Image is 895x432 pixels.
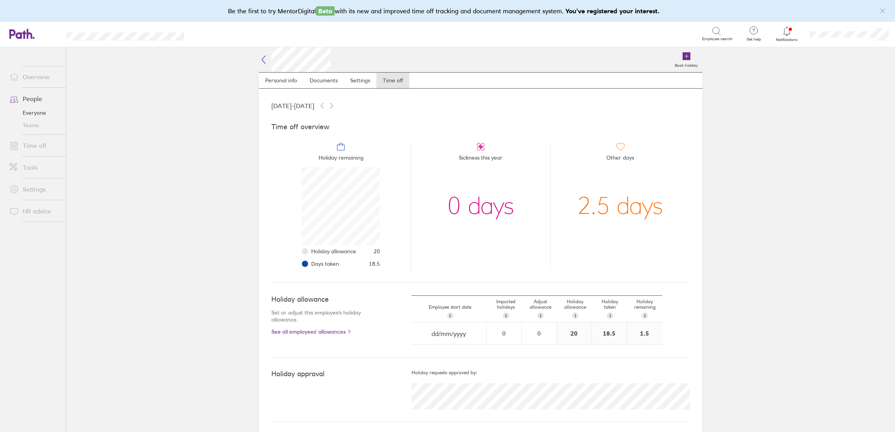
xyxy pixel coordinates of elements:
div: 0 days [447,167,514,245]
h4: Holiday allowance [271,295,380,304]
b: You've registered your interest. [565,7,660,15]
span: i [540,313,541,319]
a: Settings [3,181,66,197]
span: i [610,313,611,319]
div: Employee start date [412,301,489,322]
span: Notifications [774,37,800,42]
div: Imported holidays [489,296,523,322]
span: Beta [316,6,335,16]
div: Adjust allowance [523,296,558,322]
a: Notifications [774,26,800,42]
span: Get help [741,37,767,42]
span: Other days [606,151,634,167]
p: Set or adjust this employee's holiday allowance. [271,309,380,323]
a: HR advice [3,203,66,219]
div: Be the first to try MentorDigital with its new and improved time off tracking and document manage... [228,6,667,16]
span: Holiday allowance [311,248,356,254]
span: [DATE] - [DATE] [271,102,314,109]
a: Time off [376,73,409,88]
a: Everyone [3,107,66,119]
a: Time off [3,138,66,153]
div: 1.5 [627,322,662,344]
span: Holiday remaining [319,151,364,167]
span: i [505,313,506,319]
div: 0 [487,330,521,337]
a: People [3,91,66,107]
span: i [449,313,451,319]
div: 20 [557,322,592,344]
span: 18.5 [369,261,380,267]
a: Documents [303,73,344,88]
h4: Holiday approval [271,370,412,378]
a: Personal info [259,73,303,88]
input: dd/mm/yyyy [412,323,486,345]
div: Holiday remaining [628,296,662,322]
div: 18.5 [592,322,627,344]
div: Holiday taken [593,296,628,322]
div: Holiday allowance [558,296,593,322]
span: i [575,313,576,319]
h5: Holiday requests approved by: [412,370,690,375]
a: Book holiday [670,47,702,72]
h4: Time off overview [271,123,690,131]
label: Book holiday [670,61,702,68]
a: Teams [3,119,66,132]
div: Search [205,30,225,37]
div: 0 [522,330,556,337]
span: i [644,313,645,319]
span: 20 [374,248,380,254]
a: Overview [3,69,66,85]
span: Employee search [702,37,733,41]
span: Sickness this year [459,151,503,167]
a: See all employees' allowances [271,329,380,335]
a: Settings [344,73,376,88]
a: Tools [3,160,66,175]
span: Days taken [311,261,339,267]
div: 2.5 days [578,167,663,245]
